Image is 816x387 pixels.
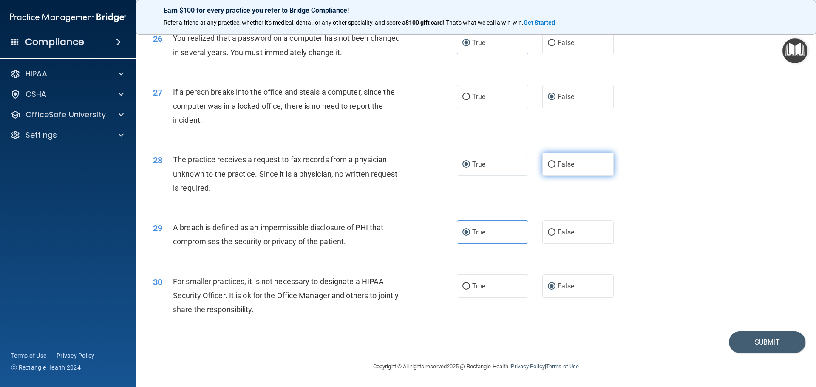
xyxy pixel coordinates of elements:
[173,34,400,56] span: You realized that a password on a computer has not been changed in several years. You must immedi...
[472,228,485,236] span: True
[548,283,555,290] input: False
[173,223,383,246] span: A breach is defined as an impermissible disclosure of PHI that compromises the security or privac...
[164,19,405,26] span: Refer a friend at any practice, whether it's medical, dental, or any other speciality, and score a
[443,19,524,26] span: ! That's what we call a win-win.
[548,229,555,236] input: False
[546,363,579,370] a: Terms of Use
[548,40,555,46] input: False
[10,89,124,99] a: OSHA
[472,93,485,101] span: True
[164,6,788,14] p: Earn $100 for every practice you refer to Bridge Compliance!
[25,89,47,99] p: OSHA
[321,353,631,380] div: Copyright © All rights reserved 2025 @ Rectangle Health | |
[472,282,485,290] span: True
[558,39,574,47] span: False
[462,40,470,46] input: True
[472,160,485,168] span: True
[153,88,162,98] span: 27
[729,331,805,353] button: Submit
[405,19,443,26] strong: $100 gift card
[153,277,162,287] span: 30
[462,94,470,100] input: True
[462,283,470,290] input: True
[153,34,162,44] span: 26
[25,110,106,120] p: OfficeSafe University
[173,88,395,124] span: If a person breaks into the office and steals a computer, since the computer was in a locked offi...
[173,155,397,192] span: The practice receives a request to fax records from a physician unknown to the practice. Since it...
[782,38,807,63] button: Open Resource Center
[462,229,470,236] input: True
[10,130,124,140] a: Settings
[173,277,399,314] span: For smaller practices, it is not necessary to designate a HIPAA Security Officer. It is ok for th...
[10,110,124,120] a: OfficeSafe University
[25,130,57,140] p: Settings
[10,69,124,79] a: HIPAA
[25,69,47,79] p: HIPAA
[558,282,574,290] span: False
[548,161,555,168] input: False
[10,9,126,26] img: PMB logo
[511,363,544,370] a: Privacy Policy
[524,19,555,26] strong: Get Started
[558,93,574,101] span: False
[558,228,574,236] span: False
[57,351,95,360] a: Privacy Policy
[11,363,81,372] span: Ⓒ Rectangle Health 2024
[462,161,470,168] input: True
[25,36,84,48] h4: Compliance
[548,94,555,100] input: False
[11,351,46,360] a: Terms of Use
[472,39,485,47] span: True
[153,155,162,165] span: 28
[524,19,556,26] a: Get Started
[558,160,574,168] span: False
[153,223,162,233] span: 29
